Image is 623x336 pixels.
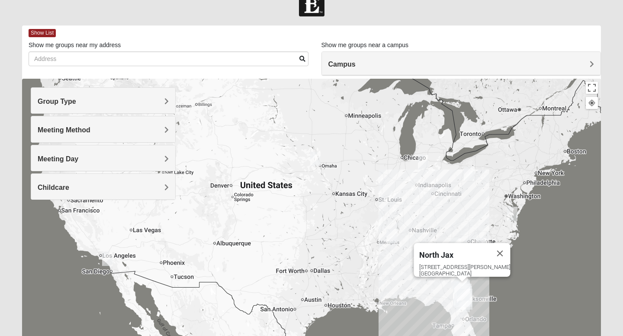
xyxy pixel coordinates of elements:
[586,82,598,94] button: Toggle fullscreen view
[38,155,78,163] span: Meeting Day
[38,98,76,105] span: Group Type
[454,280,470,301] div: Wildlight
[451,238,461,253] div: Online Womens White 29370
[476,238,486,253] div: Mixed Hensley 29571
[38,126,90,134] span: Meeting Method
[29,41,121,49] label: Show me groups near my address
[322,52,601,75] div: Campus
[451,269,467,289] div: Jesup
[31,88,175,113] div: Group Type
[419,250,453,259] span: North Jax
[328,61,356,68] span: Campus
[507,207,517,221] div: Online Womens Chek 23503
[310,152,321,166] div: Mens Hultgren 68022
[31,116,175,142] div: Meeting Method
[454,291,470,312] div: Palatka (Coming Soon)
[490,243,511,264] button: Close
[321,41,409,49] label: Show me groups near a campus
[464,166,474,181] div: Mixed Higham 26003
[419,264,511,277] div: [STREET_ADDRESS][PERSON_NAME] [GEOGRAPHIC_DATA]
[586,97,598,109] button: Your Location
[386,229,397,243] div: Mixed Fredrickson/Sorrel 38375
[102,252,112,266] div: Online Mens Brannen 92058
[31,174,175,199] div: Childcare
[453,285,469,306] div: Orange Park
[29,51,308,66] input: Address
[29,29,56,37] span: Show List
[418,155,428,169] div: Online Mixed Lantz 46814
[31,145,175,171] div: Meeting Day
[38,184,69,191] span: Childcare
